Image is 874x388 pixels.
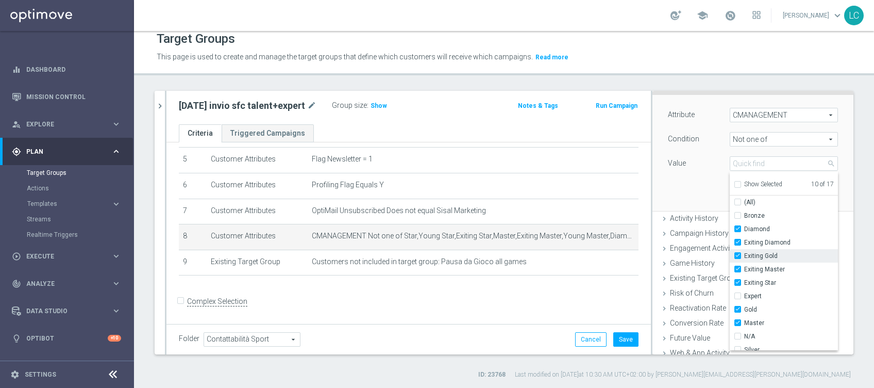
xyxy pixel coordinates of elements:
i: mode_edit [307,100,316,112]
label: Value [668,158,686,168]
a: Settings [25,371,56,378]
button: Run Campaign [595,100,638,111]
td: 8 [179,224,207,250]
td: Existing Target Group [207,250,308,276]
span: Existing Target Group [670,274,747,282]
label: Folder [179,334,199,343]
a: Optibot [26,325,108,352]
button: chevron_right [155,91,165,121]
a: Streams [27,215,107,223]
span: Flag Newsletter = 1 [312,155,373,164]
button: play_circle_outline Execute keyboard_arrow_right [11,252,122,261]
button: Notes & Tags [517,100,559,111]
button: Templates keyboard_arrow_right [27,200,122,208]
td: 7 [179,199,207,224]
button: lightbulb Optibot +10 [11,334,122,343]
i: gps_fixed [12,147,21,156]
span: Engagement Activity [670,244,735,252]
label: Complex Selection [187,297,247,306]
span: This page is used to create and manage the target groups that define which customers will receive... [157,53,533,61]
i: track_changes [12,279,21,288]
i: keyboard_arrow_right [111,251,121,261]
span: Silver [744,346,838,354]
i: keyboard_arrow_right [111,199,121,209]
a: Actions [27,184,107,192]
input: Quick find [730,156,838,171]
a: Dashboard [26,56,121,83]
div: Dashboard [12,56,121,83]
a: Realtime Triggers [27,231,107,239]
div: Streams [27,212,133,227]
span: N/A [744,332,838,341]
div: Explore [12,120,111,129]
span: Diamond [744,225,838,233]
div: Plan [12,147,111,156]
lable: Condition [668,135,699,143]
span: Game History [670,259,715,267]
td: 9 [179,250,207,276]
a: Criteria [179,124,222,142]
button: Read more [534,52,569,63]
td: Customer Attributes [207,199,308,224]
span: Bronze [744,212,838,220]
a: Triggered Campaigns [222,124,314,142]
i: person_search [12,120,21,129]
div: Optibot [12,325,121,352]
span: Explore [26,121,111,127]
label: ID: 23768 [478,370,506,379]
span: Analyze [26,281,111,287]
button: person_search Explore keyboard_arrow_right [11,120,122,128]
span: Exiting Diamond [744,238,838,247]
td: Customer Attributes [207,224,308,250]
a: Mission Control [26,83,121,110]
span: search [827,159,835,168]
td: Customer Attributes [207,173,308,199]
div: Realtime Triggers [27,227,133,242]
i: keyboard_arrow_right [111,147,121,156]
div: Execute [12,252,111,261]
lable: Attribute [668,110,695,119]
a: Target Groups [27,169,107,177]
i: settings [10,370,20,379]
label: Group size [332,101,367,110]
button: Cancel [575,332,607,347]
span: Show Selected [744,181,782,188]
span: Risk of Churn [670,289,714,297]
td: Customer Attributes [207,148,308,173]
div: Data Studio keyboard_arrow_right [11,307,122,315]
td: 6 [179,173,207,199]
i: keyboard_arrow_right [111,279,121,288]
span: Templates [27,201,101,207]
div: equalizer Dashboard [11,66,122,74]
span: school [697,10,708,21]
a: [PERSON_NAME]keyboard_arrow_down [782,8,844,23]
span: Gold [744,305,838,314]
button: Mission Control [11,93,122,101]
label: Last modified on [DATE] at 10:30 AM UTC+02:00 by [PERSON_NAME][EMAIL_ADDRESS][PERSON_NAME][DOMAIN... [515,370,851,379]
span: Reactivation Rate [670,304,726,312]
span: Exiting Gold [744,252,838,260]
span: Web & App Activity [670,349,730,357]
i: chevron_right [155,101,165,111]
span: Exiting Star [744,279,838,287]
button: gps_fixed Plan keyboard_arrow_right [11,148,122,156]
div: Actions [27,181,133,196]
button: track_changes Analyze keyboard_arrow_right [11,280,122,288]
div: Mission Control [12,83,121,110]
div: +10 [108,335,121,342]
span: Activity History [670,214,718,222]
i: keyboard_arrow_right [111,119,121,129]
span: Campaign History [670,229,729,237]
span: (All) [744,198,755,206]
span: CMANAGEMENT Not one of Star,Young Star,Exiting Star,Master,Exiting Master,Young Master,Diamond,Ex... [312,232,634,240]
td: 5 [179,148,207,173]
span: Profiling Flag Equals Y [312,181,384,189]
i: equalizer [12,65,21,74]
span: Show [371,102,387,109]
